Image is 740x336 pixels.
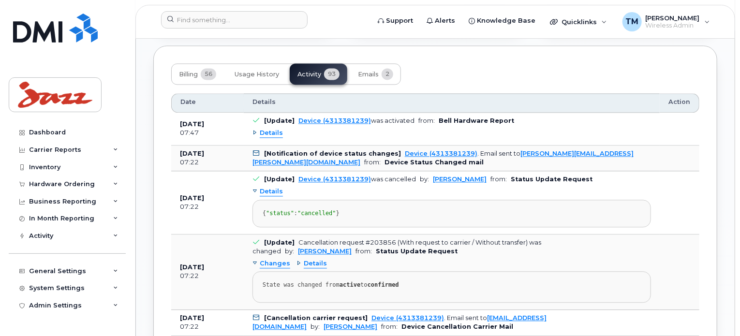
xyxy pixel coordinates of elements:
b: Status Update Request [511,175,592,183]
span: [PERSON_NAME] [646,14,700,22]
div: { : } [263,210,641,217]
b: [DATE] [180,314,204,321]
span: by: [311,323,320,330]
span: from: [381,323,398,330]
b: Status Update Request [376,248,458,255]
span: Details [304,259,327,268]
div: 07:22 [180,203,235,211]
span: Date [180,98,196,106]
div: Quicklinks [543,12,614,31]
span: from: [364,159,381,166]
div: 07:22 [180,272,235,280]
b: [Notification of device status changes] [264,150,401,157]
b: [DATE] [180,150,204,157]
span: from: [418,117,435,124]
div: 07:22 [180,158,235,167]
span: Alerts [435,16,455,26]
span: 2 [382,68,393,80]
a: Device (4313381239) [298,117,371,124]
div: . Email sent to [252,150,634,166]
a: Alerts [420,11,462,30]
span: TM [625,16,638,28]
span: Emails [358,71,379,78]
div: was activated [298,117,414,124]
span: Support [386,16,413,26]
b: [Update] [264,175,295,183]
span: 56 [201,68,216,80]
th: Action [660,93,699,113]
a: Device (4313381239) [405,150,477,157]
b: [DATE] [180,263,204,271]
b: [Update] [264,117,295,124]
b: [Update] [264,239,295,246]
div: Cancellation request #203856 (With request to carrier / Without transfer) was changed [252,239,541,255]
div: was cancelled [298,175,416,183]
div: 07:22 [180,322,235,331]
span: Usage History [235,71,279,78]
input: Find something... [161,11,308,29]
a: Device (4313381239) [371,314,444,321]
div: . Email sent to [252,314,547,330]
span: "cancelled" [297,210,336,217]
a: [PERSON_NAME] [324,323,377,330]
a: Knowledge Base [462,11,542,30]
b: Device Status Changed mail [385,159,484,166]
span: Knowledge Base [477,16,535,26]
b: [Cancellation carrier request] [264,314,368,321]
span: Quicklinks [562,18,597,26]
a: [PERSON_NAME] [433,175,487,183]
div: Tanner Montgomery [616,12,717,31]
span: Changes [260,259,290,268]
span: "status" [266,210,294,217]
div: State was changed from to [263,281,641,289]
b: Bell Hardware Report [439,117,514,124]
span: from: [355,248,372,255]
strong: active [340,281,360,288]
b: [DATE] [180,120,204,128]
span: Wireless Admin [646,22,700,29]
a: [PERSON_NAME] [298,248,352,255]
span: Details [252,98,276,106]
b: Device Cancellation Carrier Mail [401,323,513,330]
span: by: [285,248,294,255]
div: 07:47 [180,129,235,137]
span: Details [260,187,283,196]
a: [PERSON_NAME][EMAIL_ADDRESS][PERSON_NAME][DOMAIN_NAME] [252,150,634,166]
span: by: [420,175,429,183]
span: Billing [179,71,198,78]
a: Support [371,11,420,30]
span: from: [490,175,507,183]
span: Details [260,129,283,138]
a: Device (4313381239) [298,175,371,183]
strong: confirmed [368,281,399,288]
b: [DATE] [180,194,204,202]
